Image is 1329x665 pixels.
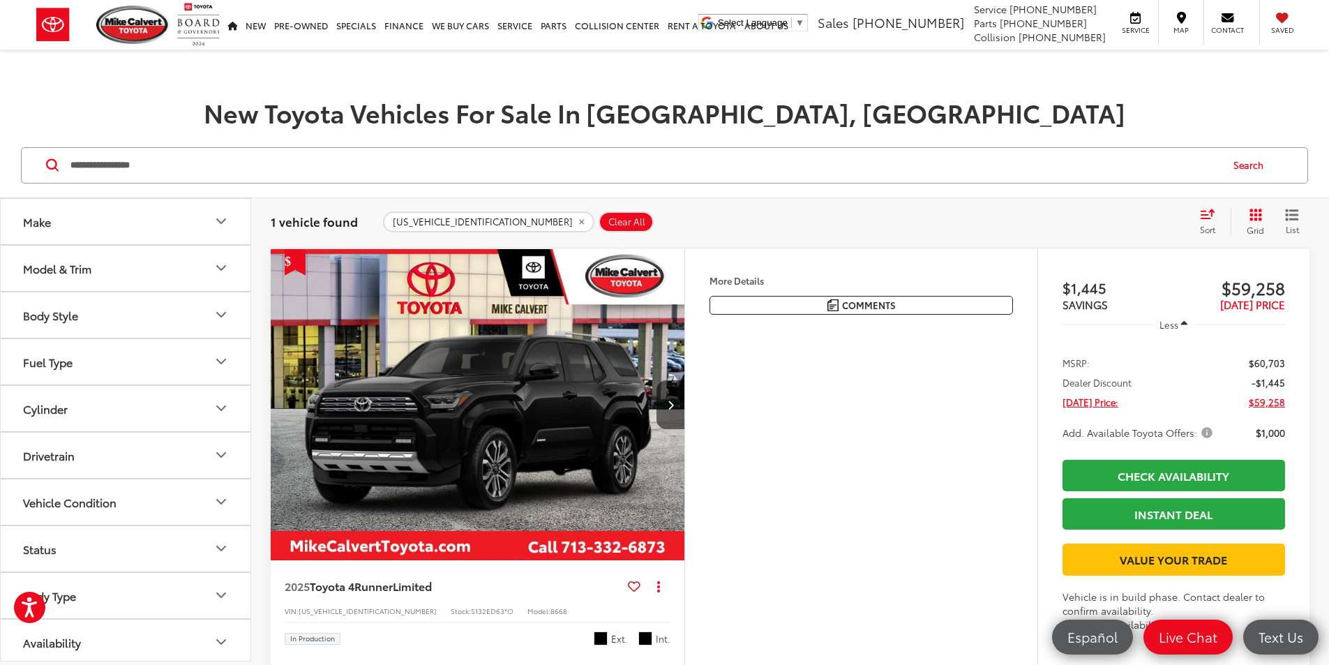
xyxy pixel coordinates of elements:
a: Español [1052,620,1133,655]
div: Vehicle Condition [213,493,230,510]
span: [PHONE_NUMBER] [1009,2,1097,16]
a: Text Us [1243,620,1319,655]
img: Mike Calvert Toyota [96,6,170,44]
span: Ext. [611,632,628,645]
span: In Production [290,635,335,642]
span: Comments [842,299,896,312]
div: Body Style [213,306,230,323]
button: AvailabilityAvailability [1,620,252,665]
span: [DATE] Price: [1063,395,1118,409]
div: Availability [23,636,81,649]
div: Vehicle is in build phase. Contact dealer to confirm availability. Estimated availability [DATE] [1063,590,1285,632]
button: Body TypeBody Type [1,573,252,618]
span: Black Leather [638,632,652,645]
span: Contact [1211,25,1244,35]
div: Drivetrain [213,447,230,463]
span: Saved [1267,25,1298,35]
span: 2025 [285,578,310,594]
span: [PHONE_NUMBER] [853,13,964,31]
span: Collision [974,30,1016,44]
button: DrivetrainDrivetrain [1,433,252,478]
a: 2025Toyota 4RunnerLimited [285,578,622,594]
div: Make [23,215,51,228]
span: VIN: [285,606,299,616]
a: Value Your Trade [1063,544,1285,575]
div: Body Style [23,308,78,322]
a: 2025 Toyota 4Runner Limited2025 Toyota 4Runner Limited2025 Toyota 4Runner Limited2025 Toyota 4Run... [270,249,686,560]
div: Make [213,213,230,230]
a: Live Chat [1143,620,1233,655]
a: Check Availability [1063,460,1285,491]
span: Toyota 4Runner [310,578,393,594]
span: Less [1159,318,1178,331]
button: Grid View [1231,208,1275,236]
span: $1,445 [1063,277,1174,298]
span: [PHONE_NUMBER] [1019,30,1106,44]
span: [DATE] PRICE [1220,297,1285,312]
button: Comments [709,296,1013,315]
button: Add. Available Toyota Offers: [1063,426,1217,440]
span: Service [1120,25,1151,35]
div: Model & Trim [23,262,91,275]
span: dropdown dots [657,581,660,592]
input: Search by Make, Model, or Keyword [69,149,1220,182]
div: Model & Trim [213,260,230,276]
div: Status [213,540,230,557]
span: SAVINGS [1063,297,1108,312]
button: Model & TrimModel & Trim [1,246,252,291]
h4: More Details [709,276,1013,285]
button: Less [1153,312,1195,337]
div: Body Type [23,589,76,602]
span: $59,258 [1173,277,1285,298]
span: [US_VEHICLE_IDENTIFICATION_NUMBER] [299,606,437,616]
span: Map [1166,25,1196,35]
div: Body Type [213,587,230,604]
span: Grid [1247,224,1264,236]
span: Service [974,2,1007,16]
span: MSRP: [1063,356,1090,370]
button: Actions [646,574,670,599]
span: Int. [656,632,670,645]
img: 2025 Toyota 4Runner Limited [270,249,686,561]
button: Body StyleBody Style [1,292,252,338]
span: ▼ [795,17,804,28]
button: Clear All [599,211,654,232]
button: MakeMake [1,199,252,244]
div: Vehicle Condition [23,495,117,509]
span: Sort [1200,223,1215,235]
span: $1,000 [1256,426,1285,440]
span: $59,258 [1249,395,1285,409]
div: Availability [213,634,230,650]
span: Limited [393,578,432,594]
button: Search [1220,148,1284,183]
div: 2025 Toyota 4Runner Limited 0 [270,249,686,560]
span: 8668 [550,606,567,616]
div: Status [23,542,57,555]
span: Text Us [1252,628,1310,645]
span: [US_VEHICLE_IDENTIFICATION_NUMBER] [393,216,573,227]
div: Cylinder [213,400,230,417]
span: Parts [974,16,997,30]
div: Drivetrain [23,449,75,462]
span: Sales [818,13,849,31]
button: Next image [656,380,684,429]
button: StatusStatus [1,526,252,571]
span: Español [1060,628,1125,645]
a: Instant Deal [1063,498,1285,530]
div: Fuel Type [23,355,73,368]
button: remove JTEVA5BR5S5053175 [383,211,594,232]
button: List View [1275,208,1309,236]
span: Live Chat [1152,628,1224,645]
button: CylinderCylinder [1,386,252,431]
span: Black [594,632,608,645]
span: 1 vehicle found [271,213,358,230]
div: Fuel Type [213,353,230,370]
span: -$1,445 [1252,375,1285,389]
span: List [1285,223,1299,235]
div: Cylinder [23,402,68,415]
span: Clear All [608,216,645,227]
span: Dealer Discount [1063,375,1132,389]
button: Fuel TypeFuel Type [1,339,252,384]
span: S132ED63*O [471,606,513,616]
